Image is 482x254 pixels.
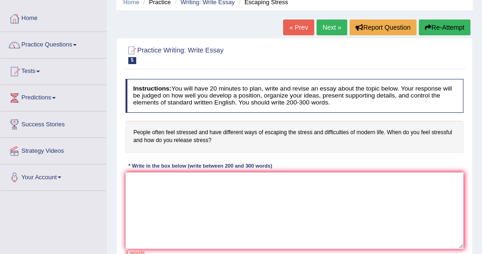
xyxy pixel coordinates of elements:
h2: Practice Writing: Write Essay [125,45,335,64]
span: 5 [128,57,137,64]
a: Predictions [0,85,106,108]
a: Next » [317,20,347,35]
h4: You will have 20 minutes to plan, write and revise an essay about the topic below. Your response ... [125,79,464,112]
a: Home [0,6,106,29]
button: Report Question [350,20,416,35]
a: Strategy Videos [0,138,106,161]
h4: People often feel stressed and have different ways of escaping the stress and difficulties of mod... [125,121,464,153]
button: Re-Attempt [419,20,470,35]
b: Instructions: [133,85,171,92]
a: Tests [0,59,106,82]
a: Your Account [0,164,106,188]
a: Practice Questions [0,32,106,55]
a: « Prev [283,20,314,35]
a: Success Stories [0,111,106,135]
div: * Write in the box below (write between 200 and 300 words) [125,163,275,170]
